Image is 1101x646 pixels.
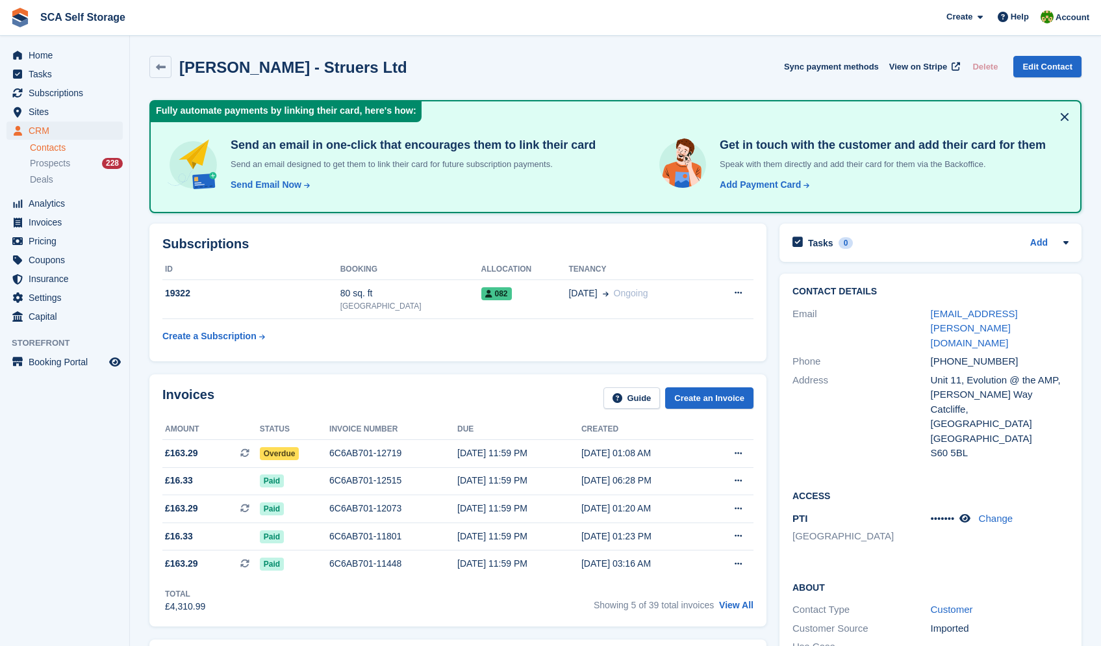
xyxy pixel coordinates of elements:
[784,56,879,77] button: Sync payment methods
[165,557,198,571] span: £163.29
[568,259,706,280] th: Tenancy
[260,447,299,460] span: Overdue
[30,173,123,187] a: Deals
[329,530,457,543] div: 6C6AB701-11801
[719,600,753,610] a: View All
[581,446,705,460] div: [DATE] 01:08 AM
[329,474,457,487] div: 6C6AB701-12515
[225,138,596,153] h4: Send an email in one-click that encourages them to link their card
[29,270,107,288] span: Insurance
[931,354,1069,369] div: [PHONE_NUMBER]
[979,513,1013,524] a: Change
[457,530,581,543] div: [DATE] 11:59 PM
[35,6,131,28] a: SCA Self Storage
[6,270,123,288] a: menu
[6,194,123,213] a: menu
[30,174,53,186] span: Deals
[792,354,931,369] div: Phone
[340,300,481,312] div: [GEOGRAPHIC_DATA]
[165,600,205,614] div: £4,310.99
[29,84,107,102] span: Subscriptions
[792,489,1069,502] h2: Access
[656,138,709,191] img: get-in-touch-e3e95b6451f4e49772a6039d3abdde126589d6f45a760754adfa51be33bf0f70.svg
[29,46,107,64] span: Home
[225,158,596,171] p: Send an email designed to get them to link their card for future subscription payments.
[715,138,1046,153] h4: Get in touch with the customer and add their card for them
[839,237,854,249] div: 0
[481,259,569,280] th: Allocation
[792,580,1069,593] h2: About
[29,251,107,269] span: Coupons
[594,600,714,610] span: Showing 5 of 39 total invoices
[6,65,123,83] a: menu
[29,232,107,250] span: Pricing
[165,474,193,487] span: £16.33
[162,419,260,440] th: Amount
[329,419,457,440] th: Invoice number
[162,329,257,343] div: Create a Subscription
[340,287,481,300] div: 80 sq. ft
[792,529,931,544] li: [GEOGRAPHIC_DATA]
[884,56,963,77] a: View on Stripe
[792,513,807,524] span: PTI
[931,432,1069,446] div: [GEOGRAPHIC_DATA]
[457,474,581,487] div: [DATE] 11:59 PM
[967,56,1003,77] button: Delete
[457,446,581,460] div: [DATE] 11:59 PM
[931,513,955,524] span: •••••••
[260,530,284,543] span: Paid
[6,84,123,102] a: menu
[260,474,284,487] span: Paid
[6,289,123,307] a: menu
[6,46,123,64] a: menu
[792,287,1069,297] h2: Contact Details
[29,289,107,307] span: Settings
[10,8,30,27] img: stora-icon-8386f47178a22dfd0bd8f6a31ec36ba5ce8667c1dd55bd0f319d3a0aa187defe.svg
[1013,56,1082,77] a: Edit Contact
[162,237,753,252] h2: Subscriptions
[457,557,581,571] div: [DATE] 11:59 PM
[329,502,457,515] div: 6C6AB701-12073
[792,602,931,617] div: Contact Type
[568,287,597,300] span: [DATE]
[581,419,705,440] th: Created
[720,178,801,192] div: Add Payment Card
[12,337,129,350] span: Storefront
[792,373,931,461] div: Address
[1056,11,1089,24] span: Account
[931,604,973,615] a: Customer
[151,101,422,122] div: Fully automate payments by linking their card, here's how:
[715,178,811,192] a: Add Payment Card
[6,232,123,250] a: menu
[29,353,107,371] span: Booking Portal
[665,387,753,409] a: Create an Invoice
[329,557,457,571] div: 6C6AB701-11448
[6,122,123,140] a: menu
[603,387,661,409] a: Guide
[6,251,123,269] a: menu
[481,287,512,300] span: 082
[1011,10,1029,23] span: Help
[179,58,407,76] h2: [PERSON_NAME] - Struers Ltd
[260,502,284,515] span: Paid
[162,387,214,409] h2: Invoices
[29,213,107,231] span: Invoices
[340,259,481,280] th: Booking
[29,307,107,326] span: Capital
[792,621,931,636] div: Customer Source
[162,259,340,280] th: ID
[6,307,123,326] a: menu
[457,502,581,515] div: [DATE] 11:59 PM
[931,621,1069,636] div: Imported
[107,354,123,370] a: Preview store
[30,157,70,170] span: Prospects
[29,103,107,121] span: Sites
[581,530,705,543] div: [DATE] 01:23 PM
[329,446,457,460] div: 6C6AB701-12719
[946,10,972,23] span: Create
[808,237,833,249] h2: Tasks
[931,373,1069,402] div: Unit 11, Evolution @ the AMP, [PERSON_NAME] Way
[931,446,1069,461] div: S60 5BL
[6,103,123,121] a: menu
[457,419,581,440] th: Due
